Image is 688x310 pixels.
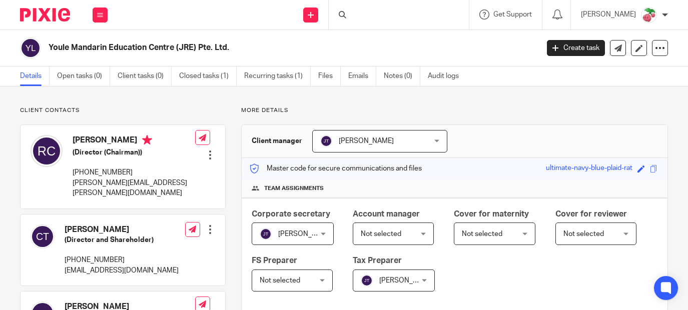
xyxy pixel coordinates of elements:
[348,66,376,86] a: Emails
[31,224,55,248] img: svg%3E
[581,9,636,19] p: [PERSON_NAME]
[318,66,341,86] a: Files
[260,277,300,284] span: Not selected
[353,210,420,218] span: Account manager
[252,210,330,218] span: Corporate secretary
[547,40,605,56] a: Create task
[49,42,435,53] h2: Youle Mandarin Education Centre (JRE) Pte. Ltd.
[65,224,179,235] h4: [PERSON_NAME]
[546,163,632,174] div: ultimate-navy-blue-plaid-rat
[73,147,195,157] h5: (Director (Chairman))
[278,230,333,237] span: [PERSON_NAME]
[264,184,324,192] span: Team assignments
[65,255,179,265] p: [PHONE_NUMBER]
[555,210,627,218] span: Cover for reviewer
[65,235,179,245] h5: (Director and Shareholder)
[428,66,466,86] a: Audit logs
[118,66,172,86] a: Client tasks (0)
[31,135,63,167] img: svg%3E
[339,137,394,144] span: [PERSON_NAME]
[20,8,70,21] img: Pixie
[142,135,152,145] i: Primary
[384,66,420,86] a: Notes (0)
[73,178,195,198] p: [PERSON_NAME][EMAIL_ADDRESS][PERSON_NAME][DOMAIN_NAME]
[462,230,502,237] span: Not selected
[57,66,110,86] a: Open tasks (0)
[320,135,332,147] img: svg%3E
[20,66,50,86] a: Details
[361,230,401,237] span: Not selected
[73,167,195,177] p: [PHONE_NUMBER]
[20,106,226,114] p: Client contacts
[260,228,272,240] img: svg%3E
[252,256,297,264] span: FS Preparer
[20,37,41,58] img: svg%3E
[73,135,195,147] h4: [PERSON_NAME]
[379,277,434,284] span: [PERSON_NAME]
[179,66,237,86] a: Closed tasks (1)
[249,163,422,173] p: Master code for secure communications and files
[641,7,657,23] img: Cherubi-Pokemon-PNG-Isolated-HD.png
[353,256,402,264] span: Tax Preparer
[252,136,302,146] h3: Client manager
[493,11,532,18] span: Get Support
[454,210,529,218] span: Cover for maternity
[241,106,668,114] p: More details
[65,265,179,275] p: [EMAIL_ADDRESS][DOMAIN_NAME]
[244,66,311,86] a: Recurring tasks (1)
[563,230,604,237] span: Not selected
[361,274,373,286] img: svg%3E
